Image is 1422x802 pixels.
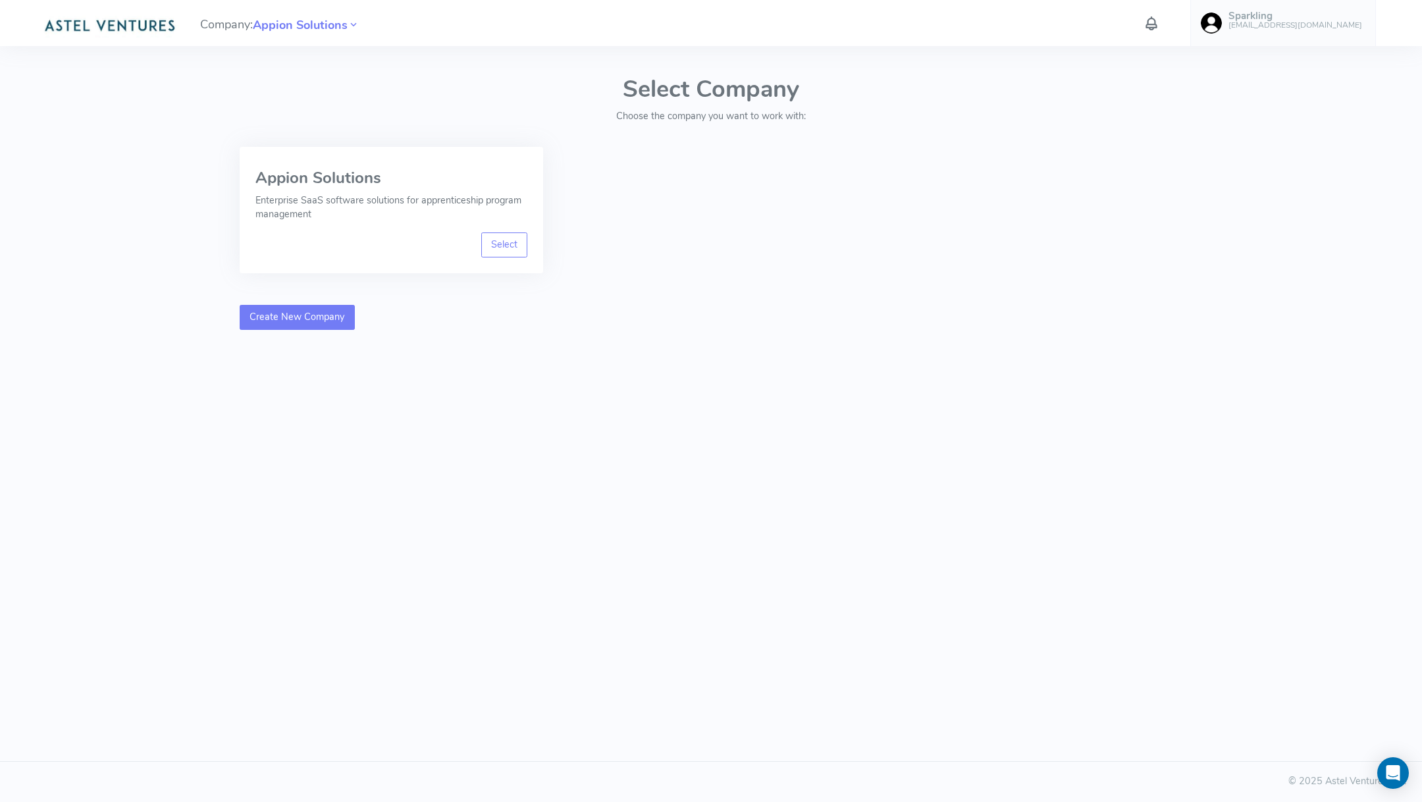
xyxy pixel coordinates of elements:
[16,774,1406,789] div: © 2025 Astel Ventures Ltd.
[1228,11,1362,22] h5: Sparkling
[1201,13,1222,34] img: user-image
[253,16,348,34] span: Appion Solutions
[255,169,527,186] h3: Appion Solutions
[1228,21,1362,30] h6: [EMAIL_ADDRESS][DOMAIN_NAME]
[255,194,527,222] p: Enterprise SaaS software solutions for apprenticeship program management
[240,109,1182,124] p: Choose the company you want to work with:
[1377,757,1409,789] div: Open Intercom Messenger
[200,12,359,35] span: Company:
[240,76,1182,103] h1: Select Company
[240,305,355,330] a: Create New Company
[253,16,348,32] a: Appion Solutions
[481,232,528,257] a: Select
